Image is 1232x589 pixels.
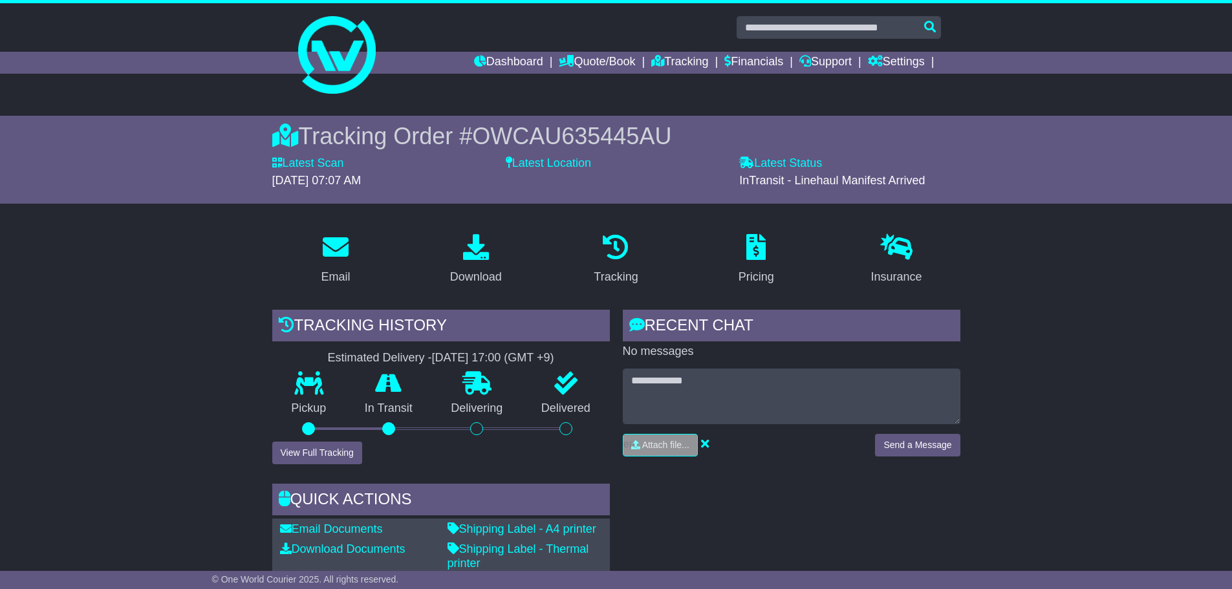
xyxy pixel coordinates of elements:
a: Download [442,230,510,290]
button: View Full Tracking [272,442,362,464]
span: [DATE] 07:07 AM [272,174,362,187]
label: Latest Status [739,156,822,171]
button: Send a Message [875,434,960,456]
a: Pricing [730,230,783,290]
a: Shipping Label - A4 printer [448,522,596,535]
a: Email [312,230,358,290]
a: Shipping Label - Thermal printer [448,542,589,570]
div: RECENT CHAT [623,310,960,345]
a: Tracking [585,230,646,290]
a: Insurance [863,230,931,290]
p: Pickup [272,402,346,416]
div: Tracking history [272,310,610,345]
div: Email [321,268,350,286]
a: Quote/Book [559,52,635,74]
span: © One World Courier 2025. All rights reserved. [212,574,399,584]
p: Delivered [522,402,610,416]
div: Download [450,268,502,286]
p: In Transit [345,402,432,416]
div: Pricing [739,268,774,286]
div: Tracking Order # [272,122,960,150]
div: Insurance [871,268,922,286]
div: Estimated Delivery - [272,351,610,365]
a: Download Documents [280,542,405,555]
a: Email Documents [280,522,383,535]
span: InTransit - Linehaul Manifest Arrived [739,174,925,187]
a: Settings [868,52,925,74]
a: Dashboard [474,52,543,74]
p: No messages [623,345,960,359]
label: Latest Scan [272,156,344,171]
label: Latest Location [506,156,591,171]
a: Financials [724,52,783,74]
a: Tracking [651,52,708,74]
div: Tracking [594,268,638,286]
div: [DATE] 17:00 (GMT +9) [432,351,554,365]
a: Support [799,52,852,74]
p: Delivering [432,402,523,416]
div: Quick Actions [272,484,610,519]
span: OWCAU635445AU [472,123,671,149]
